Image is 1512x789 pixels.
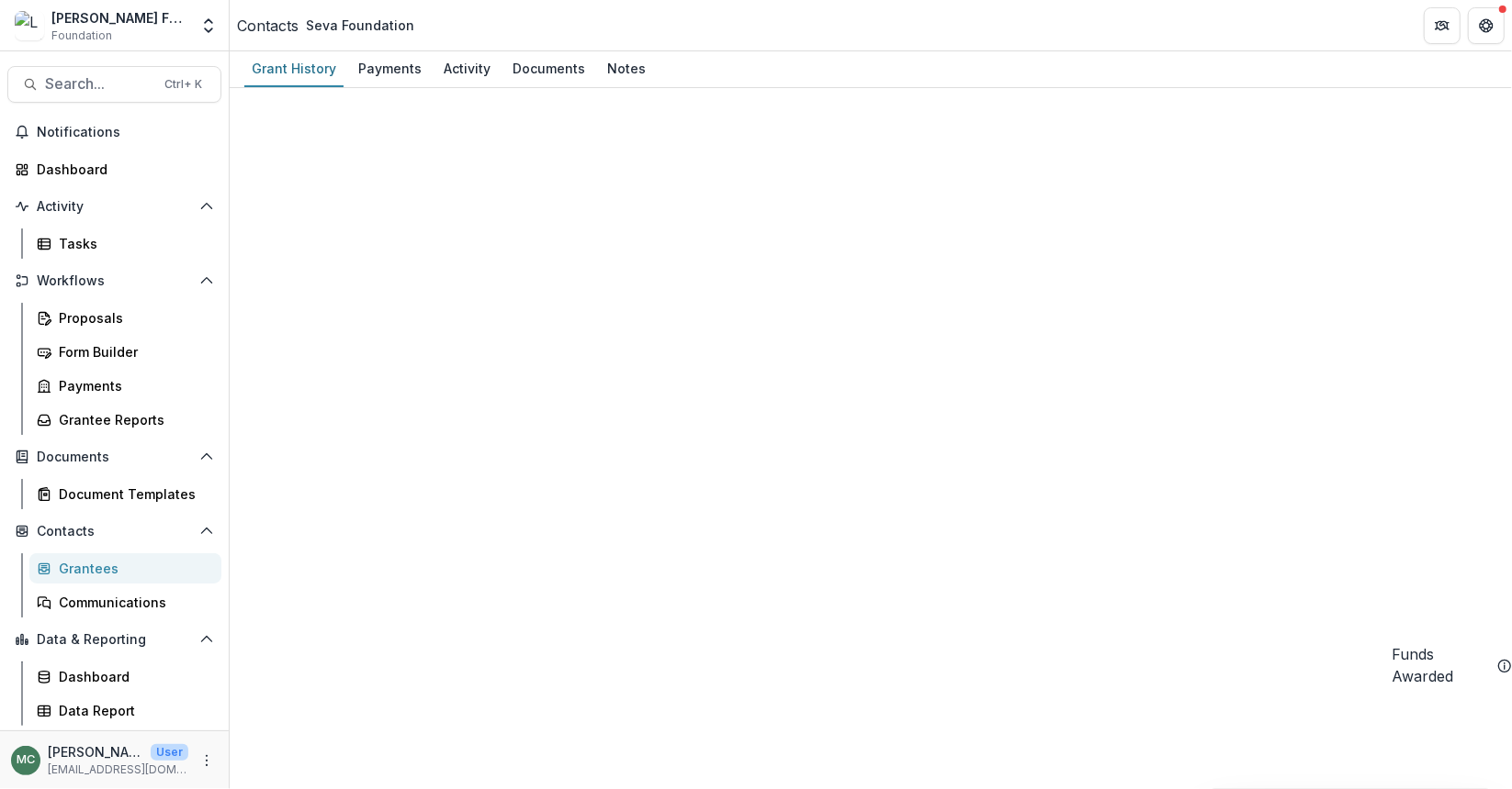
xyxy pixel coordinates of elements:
span: Foundation [51,28,112,44]
a: Communications [29,587,221,617]
button: Open entity switcher [196,7,221,44]
p: [PERSON_NAME] [48,742,143,761]
div: Proposals [59,308,207,328]
div: Activity [436,55,498,82]
p: User [151,744,188,761]
div: Payments [351,55,429,82]
span: Data & Reporting [37,632,192,648]
a: Document Templates [29,479,221,509]
nav: breadcrumb [237,12,422,39]
div: Notes [600,55,653,82]
a: Payments [351,51,429,87]
a: Data Report [29,695,221,726]
button: Open Workflows [7,266,221,295]
span: Documents [37,450,192,465]
div: Seva Foundation [306,16,414,35]
p: [EMAIL_ADDRESS][DOMAIN_NAME] [48,761,188,778]
button: Get Help [1468,7,1505,44]
div: Documents [505,55,592,82]
div: Data Report [59,701,207,720]
button: More [196,750,218,772]
img: Lavelle Fund for the Blind [15,11,44,40]
a: Documents [505,51,592,87]
span: Contacts [37,524,192,539]
button: Notifications [7,117,221,147]
button: Open Documents [7,442,221,472]
div: Form Builder [59,342,207,361]
div: Grantees [59,559,207,578]
div: Tasks [59,234,207,253]
div: Ctrl + K [161,74,206,94]
a: Grant History [244,51,344,87]
div: Dashboard [59,667,207,686]
a: Notes [600,51,653,87]
div: Grantee Reports [59,410,207,429]
div: [PERSON_NAME] Fund for the Blind [51,8,188,28]
span: Workflows [37,273,192,289]
button: Open Contacts [7,517,221,546]
div: Mannhi Chau [17,754,35,766]
div: Document Templates [59,484,207,504]
span: Activity [37,199,192,215]
span: Notifications [37,125,214,140]
a: Payments [29,371,221,401]
button: Search... [7,66,221,103]
a: Dashboard [29,661,221,692]
div: Dashboard [37,160,207,179]
a: Proposals [29,303,221,333]
button: Partners [1424,7,1461,44]
div: Payments [59,376,207,395]
a: Dashboard [7,154,221,184]
button: Open Activity [7,192,221,221]
a: Activity [436,51,498,87]
a: Tasks [29,228,221,259]
span: Search... [45,75,153,93]
a: Grantees [29,553,221,583]
div: Grant History [244,55,344,82]
a: Contacts [237,15,299,37]
a: Grantee Reports [29,405,221,435]
h2: Funds Awarded [1393,643,1490,687]
a: Form Builder [29,337,221,367]
button: Open Data & Reporting [7,625,221,654]
div: Communications [59,593,207,612]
